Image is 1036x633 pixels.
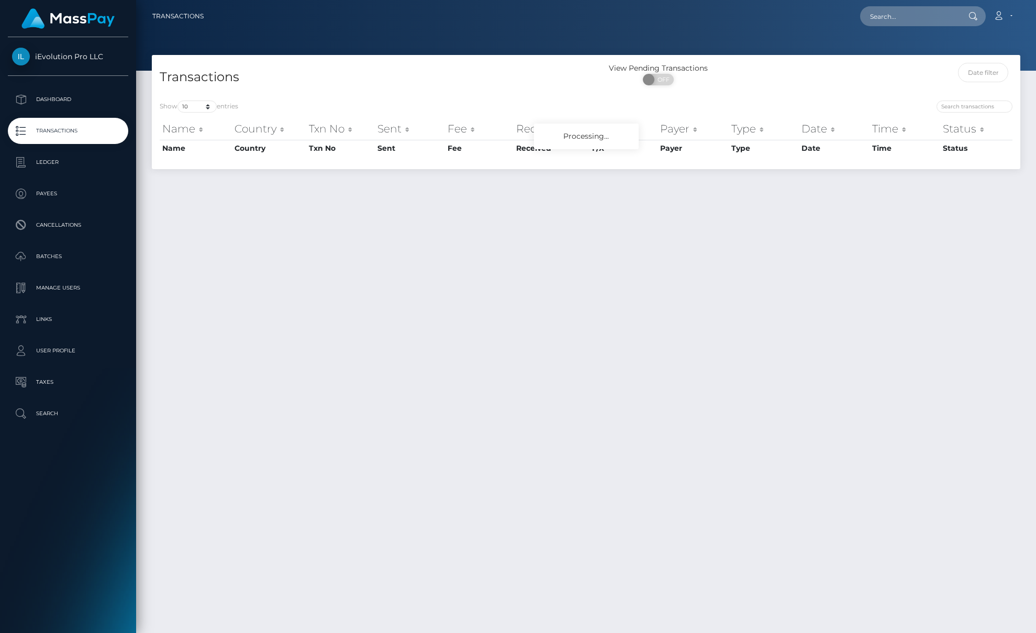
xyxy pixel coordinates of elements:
[870,140,940,157] th: Time
[12,186,124,202] p: Payees
[12,154,124,170] p: Ledger
[8,149,128,175] a: Ledger
[589,118,658,139] th: F/X
[306,118,375,139] th: Txn No
[940,140,1012,157] th: Status
[12,92,124,107] p: Dashboard
[12,280,124,296] p: Manage Users
[586,63,731,74] div: View Pending Transactions
[12,343,124,359] p: User Profile
[870,118,940,139] th: Time
[152,5,204,27] a: Transactions
[12,312,124,327] p: Links
[729,118,799,139] th: Type
[8,275,128,301] a: Manage Users
[8,212,128,238] a: Cancellations
[958,63,1008,82] input: Date filter
[232,140,306,157] th: Country
[860,6,959,26] input: Search...
[8,52,128,61] span: iEvolution Pro LLC
[8,401,128,427] a: Search
[375,118,445,139] th: Sent
[445,118,514,139] th: Fee
[658,118,729,139] th: Payer
[514,140,589,157] th: Received
[160,118,232,139] th: Name
[937,101,1012,113] input: Search transactions
[232,118,306,139] th: Country
[160,140,232,157] th: Name
[940,118,1012,139] th: Status
[177,101,217,113] select: Showentries
[8,181,128,207] a: Payees
[12,217,124,233] p: Cancellations
[729,140,799,157] th: Type
[799,140,869,157] th: Date
[8,369,128,395] a: Taxes
[658,140,729,157] th: Payer
[8,243,128,270] a: Batches
[160,101,238,113] label: Show entries
[12,48,30,65] img: iEvolution Pro LLC
[21,8,115,29] img: MassPay Logo
[12,374,124,390] p: Taxes
[445,140,514,157] th: Fee
[306,140,375,157] th: Txn No
[8,118,128,144] a: Transactions
[534,124,639,149] div: Processing...
[8,338,128,364] a: User Profile
[649,74,675,85] span: OFF
[375,140,445,157] th: Sent
[12,406,124,421] p: Search
[12,249,124,264] p: Batches
[799,118,869,139] th: Date
[8,306,128,332] a: Links
[160,68,578,86] h4: Transactions
[514,118,589,139] th: Received
[8,86,128,113] a: Dashboard
[12,123,124,139] p: Transactions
